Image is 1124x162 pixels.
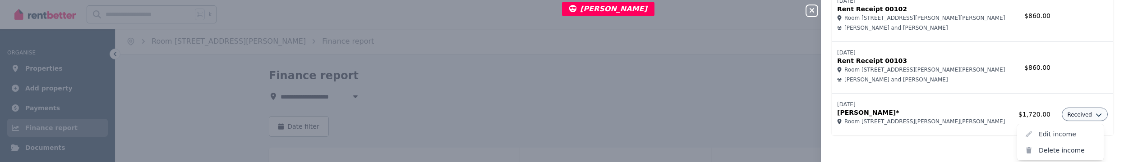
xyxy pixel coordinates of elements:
[844,66,1005,73] span: Room [STREET_ADDRESS][PERSON_NAME][PERSON_NAME]
[844,118,1005,125] span: Room [STREET_ADDRESS][PERSON_NAME][PERSON_NAME]
[837,4,1007,13] p: Rent Receipt 00102
[1017,142,1104,158] a: Delete income
[1013,94,1056,135] td: $1,720.00
[837,56,1007,65] p: Rent Receipt 00103
[844,24,948,31] span: [PERSON_NAME] and [PERSON_NAME]
[1017,124,1104,160] div: Received
[1017,126,1104,142] a: Edit income
[844,76,948,83] span: [PERSON_NAME] and [PERSON_NAME]
[1067,111,1102,118] button: Received
[837,49,1007,56] p: [DATE]
[837,108,1007,117] p: [PERSON_NAME]*
[837,101,1007,108] p: [DATE]
[1013,42,1056,94] td: $860.00
[1067,111,1092,118] span: Received
[844,14,1005,22] span: Room [STREET_ADDRESS][PERSON_NAME][PERSON_NAME]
